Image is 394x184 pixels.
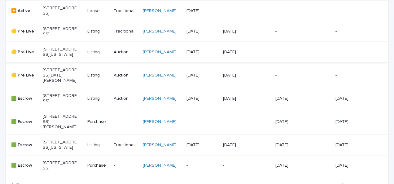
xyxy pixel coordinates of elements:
p: [STREET_ADDRESS] [43,26,77,37]
p: [DATE] [186,29,218,34]
tr: ▶️ Active[STREET_ADDRESS]LeaseTraditional[PERSON_NAME] [DATE]--- [6,1,388,21]
p: [DATE] [335,119,370,125]
p: Listing [87,50,109,55]
p: [DATE] [223,50,257,55]
p: - [275,50,310,55]
p: - [223,8,257,14]
p: [STREET_ADDRESS] [43,6,77,16]
p: [DATE] [335,142,370,148]
p: Listing [87,73,109,78]
p: 🟩 Escrow [11,119,38,125]
p: - [114,163,138,168]
p: [DATE] [186,96,218,101]
p: - [335,73,370,78]
p: [DATE] [275,96,310,101]
p: - [275,29,310,34]
p: - [186,163,218,168]
p: Auction [114,73,138,78]
p: - [223,163,257,168]
p: Lease [87,8,109,14]
a: [PERSON_NAME] [143,29,177,34]
tr: 🟡 Pre Live[STREET_ADDRESS][US_STATE]ListingAuction[PERSON_NAME] [DATE][DATE]-- [6,42,388,63]
p: [DATE] [335,163,370,168]
p: [DATE] [335,96,370,101]
tr: 🟩 Escrow[STREET_ADDRESS]ListingAuction[PERSON_NAME] [DATE][DATE][DATE][DATE] [6,88,388,109]
p: [DATE] [186,50,218,55]
p: Purchase [87,163,109,168]
p: [DATE] [223,73,257,78]
p: [DATE] [223,96,257,101]
p: 🟡 Pre Live [11,73,38,78]
a: [PERSON_NAME] [143,73,177,78]
p: [STREET_ADDRESS] [43,93,77,104]
p: - [335,50,370,55]
p: [DATE] [275,119,310,125]
p: [STREET_ADDRESS][DATE][PERSON_NAME] [43,68,77,83]
a: [PERSON_NAME] [143,50,177,55]
p: [STREET_ADDRESS][US_STATE] [43,140,77,150]
p: 🟩 Escrow [11,96,38,101]
p: [STREET_ADDRESS] [43,160,77,171]
p: - [186,119,218,125]
p: [DATE] [186,73,218,78]
p: 🟡 Pre Live [11,50,38,55]
p: [DATE] [186,142,218,148]
p: Listing [87,29,109,34]
tr: 🟩 Escrow[STREET_ADDRESS][US_STATE]ListingTraditional[PERSON_NAME] [DATE][DATE][DATE][DATE] [6,135,388,156]
tr: 🟡 Pre Live[STREET_ADDRESS]ListingTraditional[PERSON_NAME] [DATE][DATE]-- [6,21,388,42]
p: Traditional [114,8,138,14]
a: [PERSON_NAME] [143,96,177,101]
p: ▶️ Active [11,8,38,14]
p: - [275,8,310,14]
p: Listing [87,142,109,148]
p: Listing [87,96,109,101]
p: - [275,73,310,78]
p: - [335,8,370,14]
tr: 🟩 Escrow[STREET_ADDRESS]Purchase-[PERSON_NAME] --[DATE][DATE] [6,155,388,176]
p: 🟡 Pre Live [11,29,38,34]
p: - [335,29,370,34]
p: [STREET_ADDRESS][PERSON_NAME] [43,114,77,129]
p: - [114,119,138,125]
p: [DATE] [223,29,257,34]
p: Traditional [114,29,138,34]
a: [PERSON_NAME] [143,163,177,168]
a: [PERSON_NAME] [143,119,177,125]
p: Auction [114,50,138,55]
p: 🟩 Escrow [11,163,38,168]
tr: 🟩 Escrow[STREET_ADDRESS][PERSON_NAME]Purchase-[PERSON_NAME] --[DATE][DATE] [6,109,388,134]
p: [DATE] [275,142,310,148]
p: Traditional [114,142,138,148]
a: [PERSON_NAME] [143,142,177,148]
p: 🟩 Escrow [11,142,38,148]
p: Auction [114,96,138,101]
p: - [223,119,257,125]
p: [DATE] [223,142,257,148]
p: [DATE] [186,8,218,14]
a: [PERSON_NAME] [143,8,177,14]
p: [DATE] [275,163,310,168]
p: Purchase [87,119,109,125]
tr: 🟡 Pre Live[STREET_ADDRESS][DATE][PERSON_NAME]ListingAuction[PERSON_NAME] [DATE][DATE]-- [6,62,388,88]
p: [STREET_ADDRESS][US_STATE] [43,47,77,57]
